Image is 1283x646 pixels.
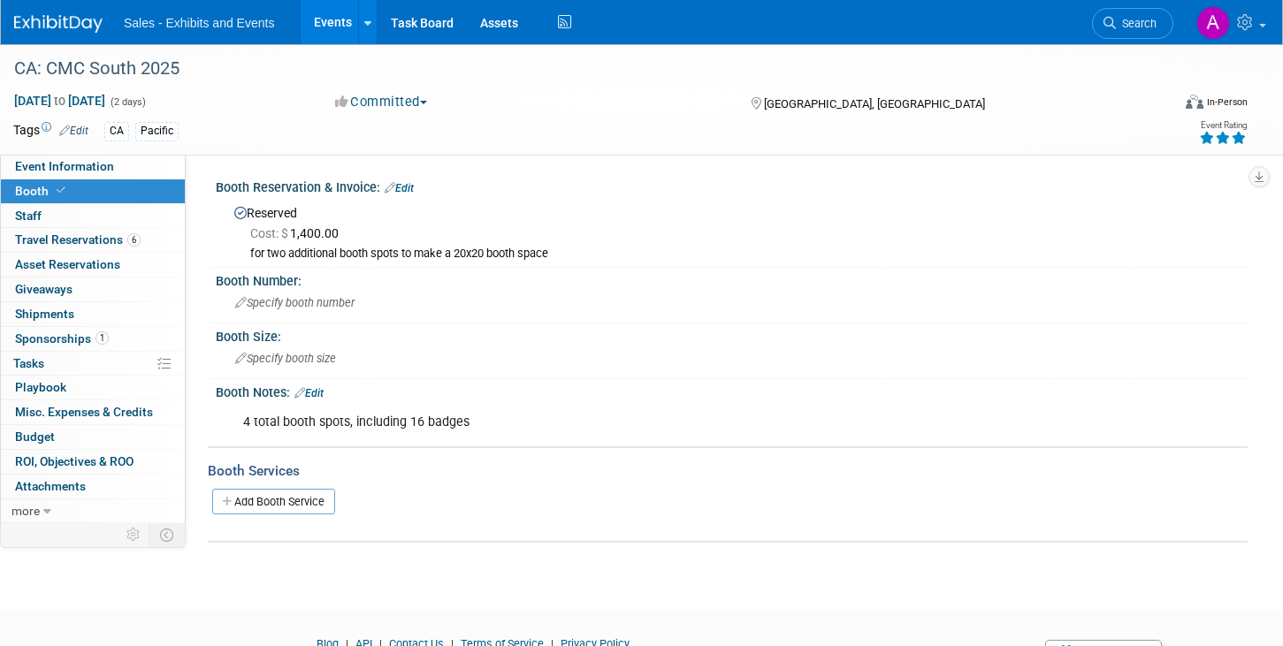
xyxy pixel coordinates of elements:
[1,450,185,474] a: ROI, Objectives & ROO
[1,425,185,449] a: Budget
[250,247,1234,262] div: for two additional booth spots to make a 20x20 booth space
[15,479,86,493] span: Attachments
[764,97,985,110] span: [GEOGRAPHIC_DATA], [GEOGRAPHIC_DATA]
[1186,95,1203,109] img: Format-Inperson.png
[235,296,355,309] span: Specify booth number
[15,209,42,223] span: Staff
[385,182,414,194] a: Edit
[235,352,336,365] span: Specify booth size
[1,475,185,498] a: Attachments
[216,268,1248,290] div: Booth Number:
[124,16,274,30] span: Sales - Exhibits and Events
[1199,121,1247,130] div: Event Rating
[1,352,185,376] a: Tasks
[1,277,185,301] a: Giveaways
[1206,95,1248,109] div: In-Person
[1,400,185,424] a: Misc. Expenses & Credits
[229,200,1234,262] div: Reserved
[1196,6,1230,40] img: Alexandra Horne
[1,499,185,523] a: more
[208,461,1248,481] div: Booth Services
[1,204,185,228] a: Staff
[14,15,103,33] img: ExhibitDay
[231,405,1049,440] div: 4 total booth spots, including 16 badges
[15,331,109,346] span: Sponsorships
[95,331,109,345] span: 1
[216,323,1248,346] div: Booth Size:
[51,94,68,108] span: to
[57,186,65,195] i: Booth reservation complete
[216,379,1248,402] div: Booth Notes:
[15,282,73,296] span: Giveaways
[15,184,69,198] span: Booth
[15,232,141,247] span: Travel Reservations
[15,257,120,271] span: Asset Reservations
[11,504,40,518] span: more
[15,307,74,321] span: Shipments
[15,405,153,419] span: Misc. Expenses & Credits
[15,454,134,468] span: ROI, Objectives & ROO
[294,387,324,399] a: Edit
[1064,92,1248,118] div: Event Format
[127,233,141,247] span: 6
[250,226,290,240] span: Cost: $
[329,93,434,111] button: Committed
[1116,17,1157,30] span: Search
[59,125,88,137] a: Edit
[216,174,1248,197] div: Booth Reservation & Invoice:
[250,226,346,240] span: 1,400.00
[1,376,185,399] a: Playbook
[1,155,185,179] a: Event Information
[1,302,185,326] a: Shipments
[13,93,106,109] span: [DATE] [DATE]
[104,122,129,141] div: CA
[8,53,1142,85] div: CA: CMC South 2025
[1,253,185,277] a: Asset Reservations
[118,523,149,546] td: Personalize Event Tab Strip
[1,327,185,351] a: Sponsorships1
[15,380,66,394] span: Playbook
[13,121,88,141] td: Tags
[13,356,44,370] span: Tasks
[1092,8,1173,39] a: Search
[1,228,185,252] a: Travel Reservations6
[212,489,335,514] a: Add Booth Service
[1,179,185,203] a: Booth
[149,523,186,546] td: Toggle Event Tabs
[109,96,146,108] span: (2 days)
[15,159,114,173] span: Event Information
[135,122,179,141] div: Pacific
[15,429,55,444] span: Budget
